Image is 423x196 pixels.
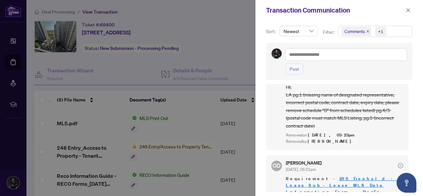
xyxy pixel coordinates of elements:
[266,5,404,15] div: Transaction Communication
[272,49,282,59] img: Profile Icon
[273,162,281,170] span: OD
[286,167,316,172] span: [DATE], 05:21pm
[366,30,369,33] span: close
[285,63,303,75] button: Post
[286,161,322,165] h5: [PERSON_NAME]
[286,138,403,145] div: Removed by
[308,138,355,144] span: [PERSON_NAME]
[344,28,365,35] span: Comments
[398,163,403,168] span: check-circle
[323,28,335,36] p: Filter:
[308,132,356,138] span: [DATE], 05:23pm
[397,173,416,193] button: Open asap
[266,28,277,35] p: Sort:
[286,83,403,130] span: HI, LA pg.1 (missing name of designated representative, incorrect postal code, contract date, exp...
[286,132,403,138] div: Removed on
[406,8,410,13] span: close
[378,28,383,35] div: +1
[341,27,371,36] span: Comments
[284,26,314,36] span: Newest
